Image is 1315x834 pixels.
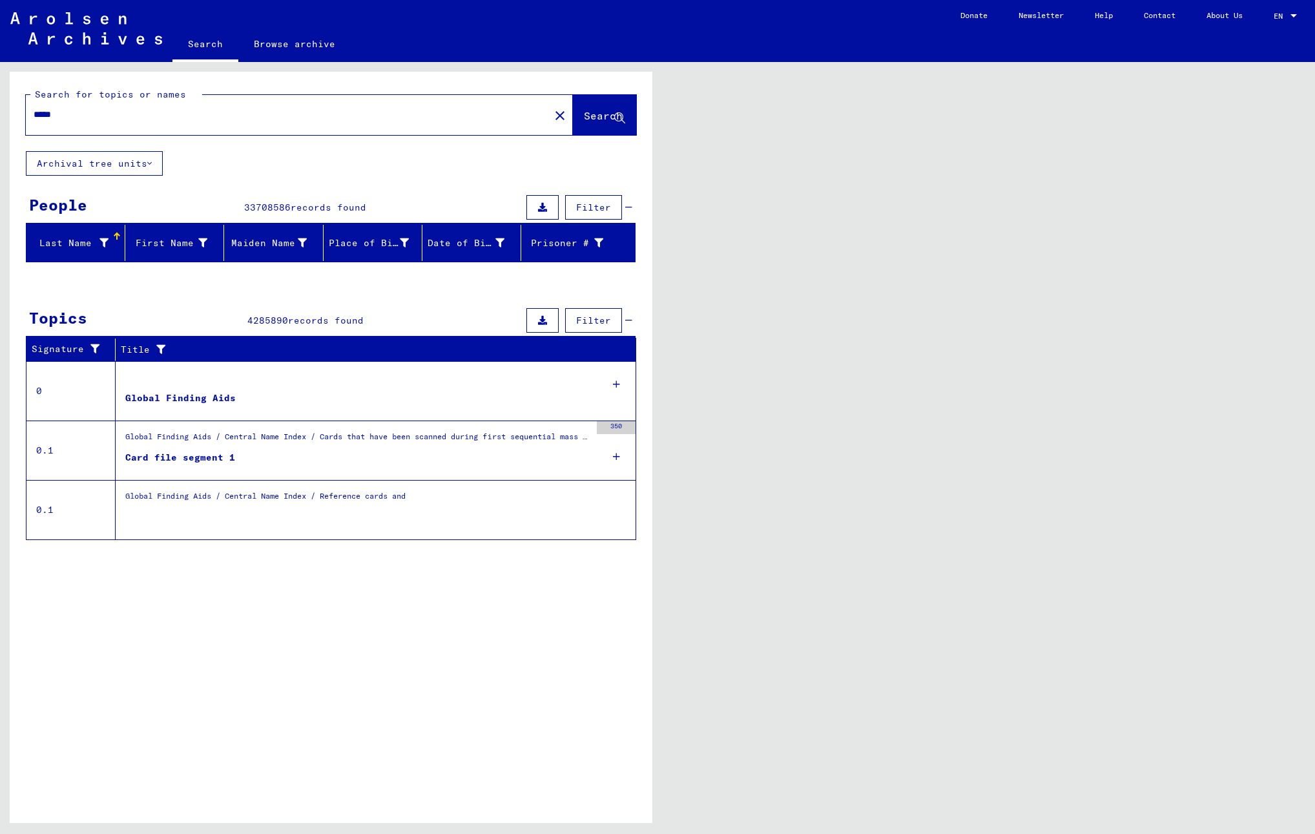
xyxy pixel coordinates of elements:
div: Date of Birth [428,236,504,250]
div: Title [121,343,610,357]
span: 33708586 [244,202,291,213]
span: Search [584,109,623,122]
div: Global Finding Aids [125,391,236,405]
span: 4285890 [247,315,288,326]
td: 0.1 [26,480,116,539]
mat-icon: close [552,108,568,123]
div: Date of Birth [428,233,521,253]
span: EN [1274,12,1288,21]
span: records found [288,315,364,326]
div: Signature [32,342,105,356]
div: Place of Birth [329,233,425,253]
div: Card file segment 1 [125,451,235,464]
button: Search [573,95,636,135]
div: Global Finding Aids / Central Name Index / Reference cards and [125,490,406,508]
div: Last Name [32,236,109,250]
button: Clear [547,102,573,128]
div: People [29,193,87,216]
mat-label: Search for topics or names [35,89,186,100]
div: Place of Birth [329,236,409,250]
mat-header-cell: Maiden Name [224,225,323,261]
button: Filter [565,308,622,333]
mat-header-cell: Last Name [26,225,125,261]
div: Title [121,339,623,360]
span: records found [291,202,366,213]
img: Arolsen_neg.svg [10,12,162,45]
div: Topics [29,306,87,329]
div: Prisoner # [526,236,603,250]
div: Global Finding Aids / Central Name Index / Cards that have been scanned during first sequential m... [125,431,590,449]
mat-header-cell: First Name [125,225,224,261]
mat-header-cell: Place of Birth [324,225,422,261]
div: Maiden Name [229,236,306,250]
a: Search [172,28,238,62]
button: Filter [565,195,622,220]
div: Signature [32,339,118,360]
td: 0 [26,361,116,421]
td: 0.1 [26,421,116,480]
div: Prisoner # [526,233,619,253]
a: Browse archive [238,28,351,59]
span: Filter [576,202,611,213]
mat-header-cell: Prisoner # [521,225,635,261]
div: Maiden Name [229,233,322,253]
div: First Name [130,233,223,253]
span: Filter [576,315,611,326]
button: Archival tree units [26,151,163,176]
mat-header-cell: Date of Birth [422,225,521,261]
div: First Name [130,236,207,250]
div: Last Name [32,233,125,253]
div: 350 [597,421,636,434]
